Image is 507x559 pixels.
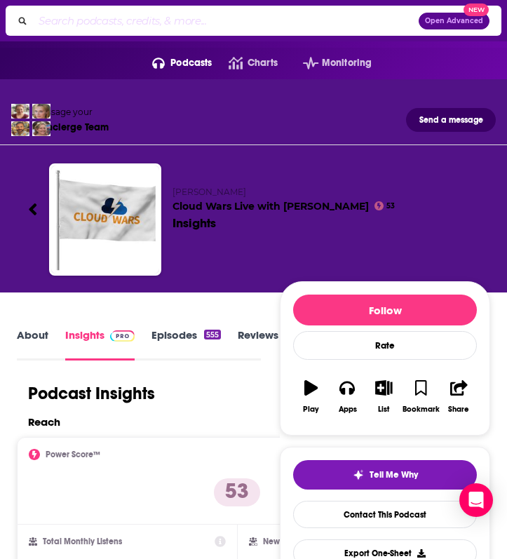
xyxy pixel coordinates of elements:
img: Cloud Wars Live with Bob Evans [51,166,159,274]
div: Concierge Team [34,121,109,133]
span: New [464,4,489,17]
span: Monitoring [322,53,372,73]
button: Send a message [406,108,496,132]
a: Charts [212,52,277,74]
img: Jon Profile [11,121,29,136]
div: Message your [34,107,109,117]
img: Jules Profile [32,104,50,119]
span: [PERSON_NAME] [173,187,246,197]
h2: Reach [28,415,60,429]
h2: New Episode Listens [263,537,340,546]
h2: Power Score™ [46,450,100,459]
a: InsightsPodchaser Pro [65,328,135,361]
button: Play [293,371,330,422]
img: tell me why sparkle [353,469,364,480]
button: open menu [135,52,212,74]
button: Follow [293,295,477,325]
div: 555 [204,330,221,339]
button: Open AdvancedNew [419,13,489,29]
div: Play [303,405,319,414]
button: Share [440,371,477,422]
span: Open Advanced [425,18,483,25]
button: open menu [286,52,372,74]
a: Episodes555 [151,328,221,361]
img: Podchaser Pro [110,330,135,342]
div: Bookmark [403,405,440,414]
img: Barbara Profile [32,121,50,136]
div: Search podcasts, credits, & more... [6,6,501,36]
a: About [17,328,48,361]
div: List [378,405,389,414]
span: Podcasts [170,53,212,73]
div: Rate [293,331,477,360]
a: Contact This Podcast [293,501,477,528]
button: tell me why sparkleTell Me Why [293,460,477,490]
span: Tell Me Why [370,469,418,480]
span: 53 [386,203,395,209]
h2: Total Monthly Listens [43,537,122,546]
div: Share [448,405,469,414]
button: List [366,371,403,422]
h1: Podcast Insights [28,383,155,404]
input: Search podcasts, credits, & more... [33,10,419,32]
div: Insights [173,215,216,231]
a: Reviews [238,328,278,361]
button: Bookmark [402,371,440,422]
p: 53 [214,478,260,506]
img: Sydney Profile [11,104,29,119]
button: Apps [330,371,366,422]
h2: Cloud Wars Live with [PERSON_NAME] [173,187,479,213]
div: Open Intercom Messenger [459,483,493,517]
span: Charts [248,53,278,73]
div: Apps [339,405,357,414]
